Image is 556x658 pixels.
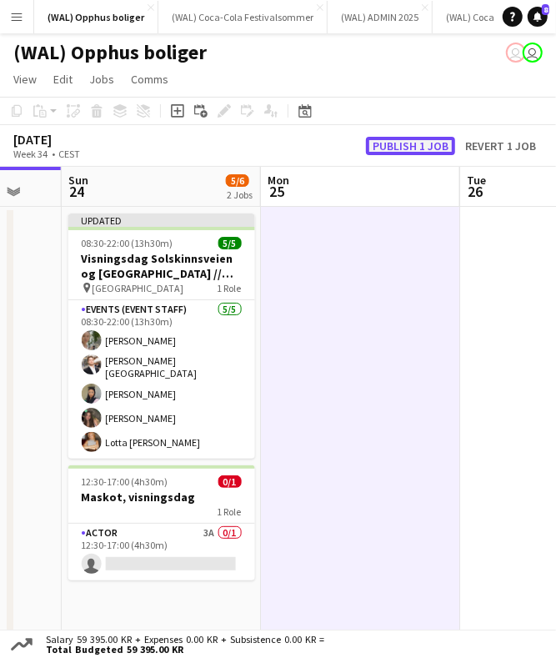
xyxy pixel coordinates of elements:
[68,490,255,505] h3: Maskot, visningsdag
[366,137,455,155] button: Publish 1 job
[131,72,168,87] span: Comms
[13,72,37,87] span: View
[464,182,486,201] span: 26
[265,182,289,201] span: 25
[89,72,114,87] span: Jobs
[68,173,88,188] span: Sun
[528,7,548,27] a: 8
[68,524,255,580] app-card-role: Actor3A0/112:30-17:00 (4h30m)
[523,43,543,63] app-user-avatar: Martin Bjørnsrud
[218,237,242,249] span: 5/5
[158,1,328,33] button: (WAL) Coca-Cola Festivalsommer
[7,68,43,90] a: View
[218,282,242,294] span: 1 Role
[506,43,526,63] app-user-avatar: Fredrik Næss
[93,282,184,294] span: [GEOGRAPHIC_DATA]
[218,475,242,488] span: 0/1
[46,645,324,655] span: Total Budgeted 59 395.00 KR
[68,213,255,227] div: Updated
[227,188,253,201] div: 2 Jobs
[68,465,255,580] app-job-card: 12:30-17:00 (4h30m)0/1Maskot, visningsdag1 RoleActor3A0/112:30-17:00 (4h30m)
[13,40,207,65] h1: (WAL) Opphus boliger
[13,131,118,148] div: [DATE]
[53,72,73,87] span: Edit
[542,4,549,15] span: 8
[458,137,543,155] button: Revert 1 job
[467,173,486,188] span: Tue
[68,300,255,459] app-card-role: Events (Event Staff)5/508:30-22:00 (13h30m)[PERSON_NAME][PERSON_NAME][GEOGRAPHIC_DATA][PERSON_NAM...
[82,237,173,249] span: 08:30-22:00 (13h30m)
[268,173,289,188] span: Mon
[82,475,168,488] span: 12:30-17:00 (4h30m)
[68,251,255,281] h3: Visningsdag Solskinnsveien og [GEOGRAPHIC_DATA] // Opprigg og gjennomføring
[36,635,328,655] div: Salary 59 395.00 KR + Expenses 0.00 KR + Subsistence 0.00 KR =
[328,1,433,33] button: (WAL) ADMIN 2025
[433,1,551,33] button: (WAL) Coca Cola 2025
[10,148,52,160] span: Week 34
[66,182,88,201] span: 24
[58,148,80,160] div: CEST
[218,505,242,518] span: 1 Role
[34,1,158,33] button: (WAL) Opphus boliger
[47,68,79,90] a: Edit
[68,213,255,459] app-job-card: Updated08:30-22:00 (13h30m)5/5Visningsdag Solskinnsveien og [GEOGRAPHIC_DATA] // Opprigg og gjenn...
[226,174,249,187] span: 5/6
[83,68,121,90] a: Jobs
[124,68,175,90] a: Comms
